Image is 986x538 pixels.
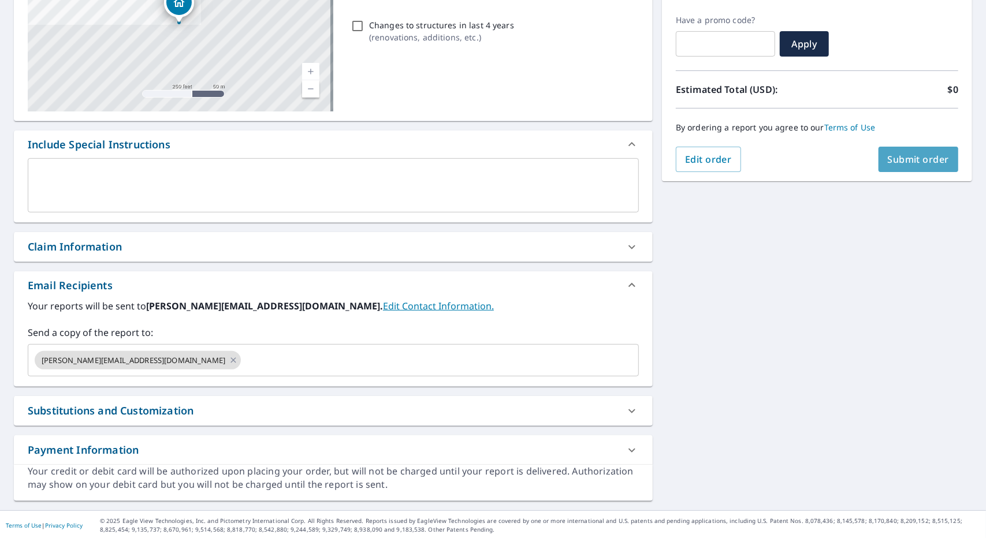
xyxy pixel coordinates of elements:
div: Include Special Instructions [14,130,653,158]
a: Current Level 17, Zoom Out [302,80,319,98]
p: Changes to structures in last 4 years [369,19,514,31]
span: Edit order [685,153,732,166]
span: [PERSON_NAME][EMAIL_ADDRESS][DOMAIN_NAME] [35,355,232,366]
a: EditContactInfo [383,300,494,312]
div: Payment Information [28,442,139,458]
div: Email Recipients [14,271,653,299]
a: Terms of Use [6,521,42,529]
p: ( renovations, additions, etc. ) [369,31,514,43]
div: Substitutions and Customization [14,396,653,425]
span: Apply [789,38,820,50]
label: Your reports will be sent to [28,299,639,313]
b: [PERSON_NAME][EMAIL_ADDRESS][DOMAIN_NAME]. [146,300,383,312]
div: Substitutions and Customization [28,403,194,419]
p: © 2025 Eagle View Technologies, Inc. and Pictometry International Corp. All Rights Reserved. Repo... [100,517,980,534]
p: By ordering a report you agree to our [676,122,958,133]
label: Send a copy of the report to: [28,326,639,339]
span: Submit order [888,153,950,166]
a: Terms of Use [824,122,876,133]
label: Have a promo code? [676,15,775,25]
button: Submit order [879,147,959,172]
p: | [6,522,83,529]
a: Privacy Policy [45,521,83,529]
div: Payment Information [14,435,653,465]
p: $0 [948,83,958,96]
p: Estimated Total (USD): [676,83,817,96]
button: Apply [780,31,829,57]
button: Edit order [676,147,741,172]
a: Current Level 17, Zoom In [302,63,319,80]
div: Claim Information [14,232,653,261]
div: Claim Information [28,239,122,255]
div: Email Recipients [28,278,113,293]
div: [PERSON_NAME][EMAIL_ADDRESS][DOMAIN_NAME] [35,351,241,369]
div: Include Special Instructions [28,137,170,152]
div: Your credit or debit card will be authorized upon placing your order, but will not be charged unt... [28,465,639,491]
